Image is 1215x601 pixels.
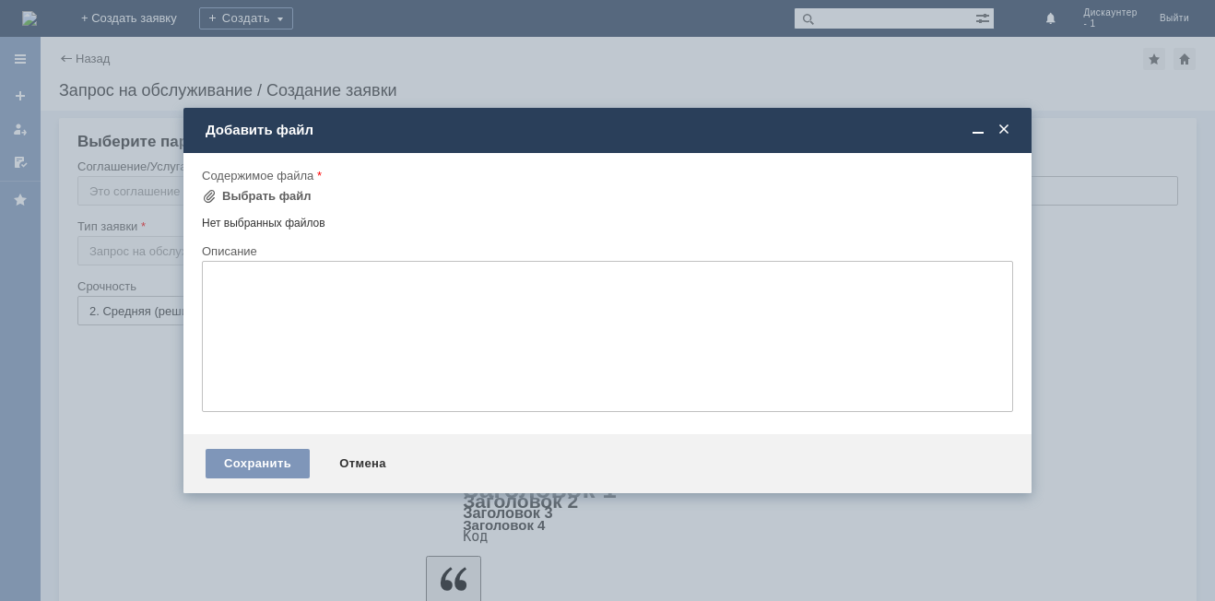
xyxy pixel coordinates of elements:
span: Закрыть [995,122,1013,138]
div: Выбрать файл [222,189,312,204]
div: Нет выбранных файлов [202,209,1013,230]
div: просьба удалить отложенные чеки [7,7,269,22]
span: Свернуть (Ctrl + M) [969,122,987,138]
div: Добавить файл [206,122,1013,138]
div: Описание [202,245,1009,257]
div: Содержимое файла [202,170,1009,182]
